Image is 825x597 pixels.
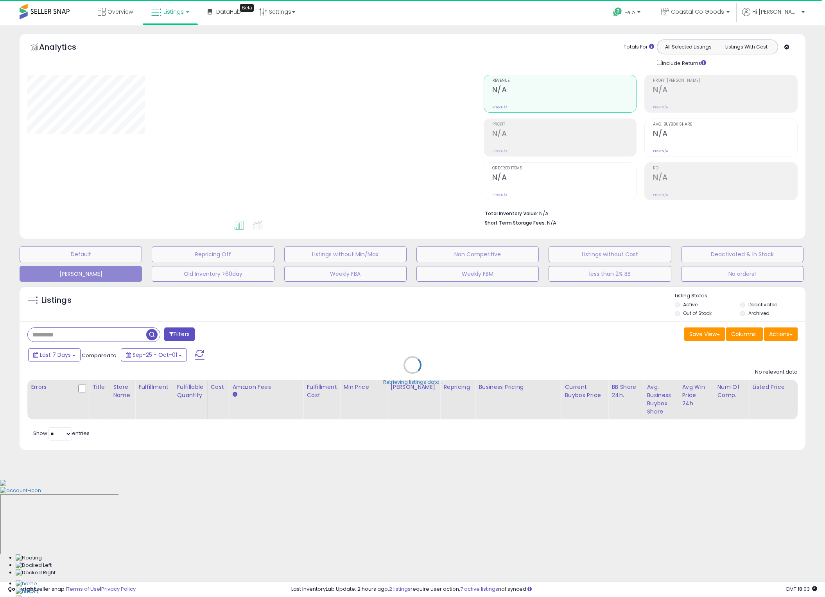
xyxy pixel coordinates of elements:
span: Profit [PERSON_NAME] [653,79,797,83]
button: Non Competitive [416,246,539,262]
li: N/A [485,208,792,218]
span: Profit [492,122,637,127]
h2: N/A [653,129,797,140]
img: Docked Right [16,569,56,577]
a: Help [607,1,648,25]
span: Revenue [492,79,637,83]
span: Hi [PERSON_NAME] [752,8,799,16]
h2: N/A [653,173,797,183]
span: DataHub [216,8,241,16]
a: Hi [PERSON_NAME] [742,8,805,25]
button: Deactivated & In Stock [681,246,803,262]
span: Avg. Buybox Share [653,122,797,127]
button: Weekly FBA [284,266,407,282]
button: Default [20,246,142,262]
span: Ordered Items [492,166,637,171]
button: Repricing Off [152,246,274,262]
button: Weekly FBM [416,266,539,282]
small: Prev: N/A [492,149,508,153]
i: Get Help [613,7,622,17]
img: Floating [16,554,42,562]
div: Retrieving listings data.. [383,379,442,386]
small: Prev: N/A [653,192,668,197]
img: History [16,588,39,595]
button: [PERSON_NAME] [20,266,142,282]
span: Overview [108,8,133,16]
button: Listings without Cost [549,246,671,262]
b: Short Term Storage Fees: [485,219,546,226]
small: Prev: N/A [653,149,668,153]
h2: N/A [492,85,637,96]
div: Totals For [624,43,654,51]
small: Prev: N/A [492,105,508,110]
button: Listings without Min/Max [284,246,407,262]
span: Listings [163,8,184,16]
button: Old Inventory >60day [152,266,274,282]
div: Tooltip anchor [240,4,254,12]
b: Total Inventory Value: [485,210,538,217]
span: ROI [653,166,797,171]
small: Prev: N/A [653,105,668,110]
h2: N/A [492,173,637,183]
small: Prev: N/A [492,192,508,197]
button: less than 2% BB [549,266,671,282]
h5: Analytics [39,41,91,54]
h2: N/A [492,129,637,140]
button: Listings With Cost [717,42,775,52]
span: N/A [547,219,556,227]
h2: N/A [653,85,797,96]
button: No orders! [681,266,803,282]
button: All Selected Listings [659,42,717,52]
span: Coastal Co Goods [671,8,724,16]
img: Docked Left [16,562,52,569]
div: Include Returns [651,58,716,67]
span: Help [624,9,635,16]
img: Home [16,580,37,588]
